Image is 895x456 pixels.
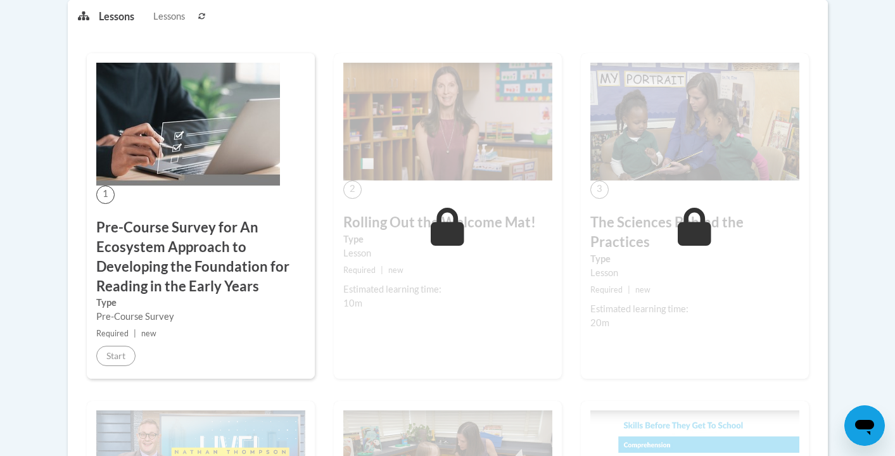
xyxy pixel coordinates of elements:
[590,213,799,252] h3: The Sciences Behind the Practices
[590,180,609,199] span: 3
[343,282,552,296] div: Estimated learning time:
[99,9,134,23] p: Lessons
[343,265,376,275] span: Required
[343,246,552,260] div: Lesson
[96,346,136,366] button: Start
[96,296,305,310] label: Type
[590,266,799,280] div: Lesson
[590,63,799,180] img: Course Image
[343,63,552,180] img: Course Image
[590,302,799,316] div: Estimated learning time:
[134,329,136,338] span: |
[590,285,623,294] span: Required
[96,186,115,204] span: 1
[343,180,362,199] span: 2
[343,298,362,308] span: 10m
[590,252,799,266] label: Type
[388,265,403,275] span: new
[628,285,630,294] span: |
[96,218,305,296] h3: Pre-Course Survey for An Ecosystem Approach to Developing the Foundation for Reading in the Early...
[844,405,885,446] iframe: Button to launch messaging window
[96,63,280,186] img: Course Image
[381,265,383,275] span: |
[141,329,156,338] span: new
[96,310,305,324] div: Pre-Course Survey
[343,232,552,246] label: Type
[635,285,651,294] span: new
[153,9,185,23] span: Lessons
[96,329,129,338] span: Required
[590,317,609,328] span: 20m
[343,213,552,232] h3: Rolling Out the Welcome Mat!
